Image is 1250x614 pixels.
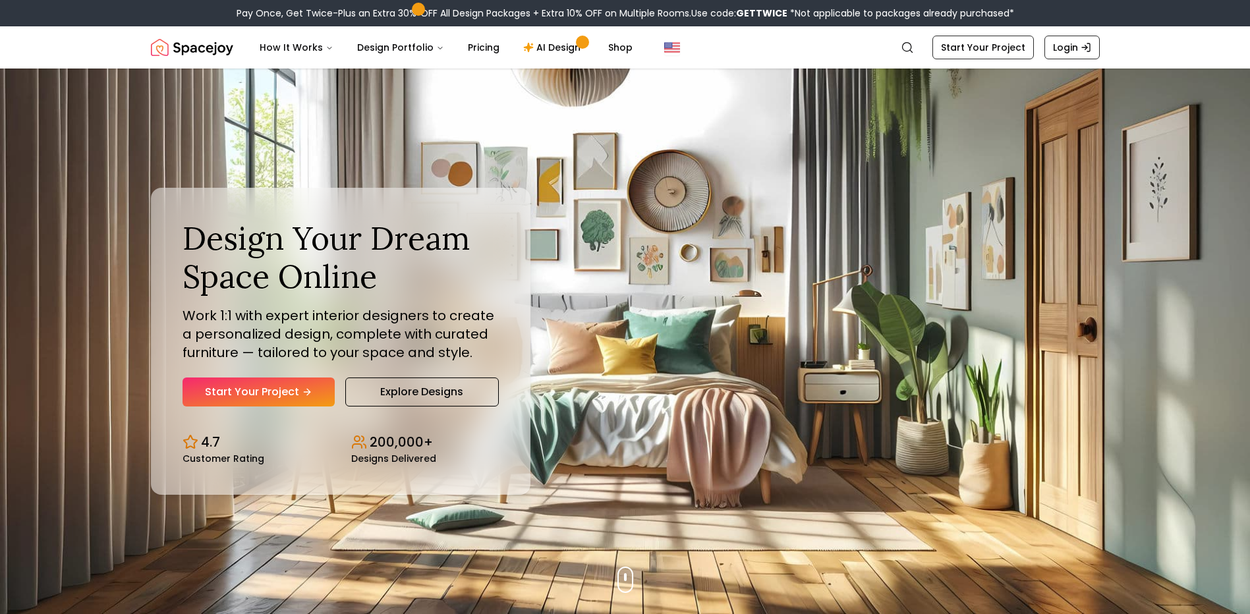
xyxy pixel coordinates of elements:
[691,7,787,20] span: Use code:
[370,433,433,451] p: 200,000+
[347,34,455,61] button: Design Portfolio
[664,40,680,55] img: United States
[151,34,233,61] a: Spacejoy
[183,454,264,463] small: Customer Rating
[351,454,436,463] small: Designs Delivered
[598,34,643,61] a: Shop
[736,7,787,20] b: GETTWICE
[183,219,499,295] h1: Design Your Dream Space Online
[457,34,510,61] a: Pricing
[932,36,1034,59] a: Start Your Project
[1044,36,1100,59] a: Login
[151,26,1100,69] nav: Global
[513,34,595,61] a: AI Design
[183,306,499,362] p: Work 1:1 with expert interior designers to create a personalized design, complete with curated fu...
[183,422,499,463] div: Design stats
[201,433,220,451] p: 4.7
[237,7,1014,20] div: Pay Once, Get Twice-Plus an Extra 30% OFF All Design Packages + Extra 10% OFF on Multiple Rooms.
[183,377,335,406] a: Start Your Project
[345,377,499,406] a: Explore Designs
[151,34,233,61] img: Spacejoy Logo
[249,34,344,61] button: How It Works
[249,34,643,61] nav: Main
[787,7,1014,20] span: *Not applicable to packages already purchased*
